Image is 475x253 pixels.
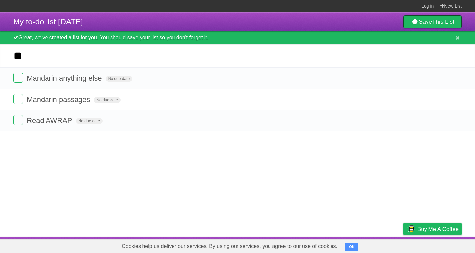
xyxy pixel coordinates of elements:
span: Cookies help us deliver our services. By using our services, you agree to our use of cookies. [115,240,344,253]
span: My to-do list [DATE] [13,17,83,26]
button: OK [345,243,358,251]
a: Developers [337,239,364,251]
a: Terms [372,239,387,251]
span: No due date [76,118,103,124]
a: About [316,239,330,251]
span: Buy me a coffee [417,223,459,235]
label: Done [13,73,23,83]
label: Done [13,115,23,125]
img: Buy me a coffee [407,223,416,234]
a: Privacy [395,239,412,251]
b: This List [432,19,454,25]
span: Mandarin anything else [27,74,103,82]
span: No due date [106,76,132,82]
span: No due date [94,97,120,103]
a: Suggest a feature [420,239,462,251]
span: Mandarin passages [27,95,92,104]
a: SaveThis List [403,15,462,28]
label: Done [13,94,23,104]
span: Read AWRAP [27,116,74,125]
a: Buy me a coffee [403,223,462,235]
